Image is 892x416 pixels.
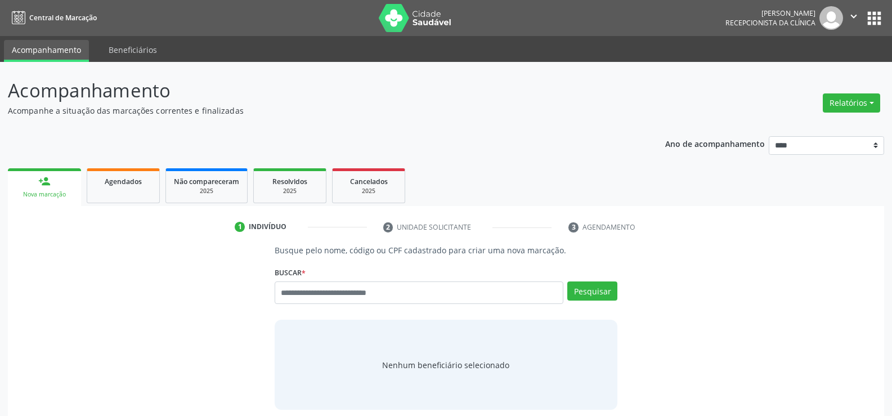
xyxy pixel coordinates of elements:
[350,177,388,186] span: Cancelados
[8,105,621,117] p: Acompanhe a situação das marcações correntes e finalizadas
[101,40,165,60] a: Beneficiários
[382,359,509,371] span: Nenhum beneficiário selecionado
[340,187,397,195] div: 2025
[174,187,239,195] div: 2025
[725,8,815,18] div: [PERSON_NAME]
[848,10,860,23] i: 
[29,13,97,23] span: Central de Marcação
[819,6,843,30] img: img
[725,18,815,28] span: Recepcionista da clínica
[864,8,884,28] button: apps
[843,6,864,30] button: 
[275,264,306,281] label: Buscar
[8,8,97,27] a: Central de Marcação
[665,136,765,150] p: Ano de acompanhamento
[249,222,286,232] div: Indivíduo
[567,281,617,301] button: Pesquisar
[272,177,307,186] span: Resolvidos
[16,190,73,199] div: Nova marcação
[275,244,617,256] p: Busque pelo nome, código ou CPF cadastrado para criar uma nova marcação.
[262,187,318,195] div: 2025
[235,222,245,232] div: 1
[8,77,621,105] p: Acompanhamento
[4,40,89,62] a: Acompanhamento
[105,177,142,186] span: Agendados
[174,177,239,186] span: Não compareceram
[823,93,880,113] button: Relatórios
[38,175,51,187] div: person_add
